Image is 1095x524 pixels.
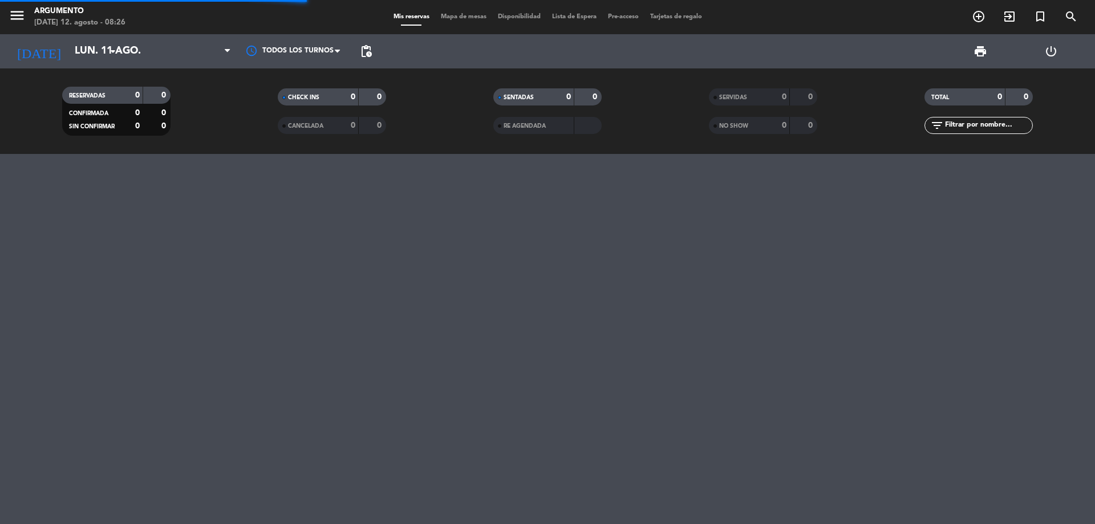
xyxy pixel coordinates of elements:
[161,122,168,130] strong: 0
[974,44,987,58] span: print
[9,39,69,64] i: [DATE]
[504,123,546,129] span: RE AGENDADA
[69,93,106,99] span: RESERVADAS
[435,14,492,20] span: Mapa de mesas
[135,109,140,117] strong: 0
[377,93,384,101] strong: 0
[161,91,168,99] strong: 0
[972,10,985,23] i: add_circle_outline
[1016,34,1086,68] div: LOG OUT
[504,95,534,100] span: SENTADAS
[1024,93,1031,101] strong: 0
[288,95,319,100] span: CHECK INS
[359,44,373,58] span: pending_actions
[377,121,384,129] strong: 0
[719,123,748,129] span: NO SHOW
[782,121,786,129] strong: 0
[388,14,435,20] span: Mis reservas
[34,17,125,29] div: [DATE] 12. agosto - 08:26
[808,121,815,129] strong: 0
[930,119,944,132] i: filter_list
[161,109,168,117] strong: 0
[931,95,949,100] span: TOTAL
[288,123,323,129] span: CANCELADA
[944,119,1032,132] input: Filtrar por nombre...
[782,93,786,101] strong: 0
[602,14,644,20] span: Pre-acceso
[997,93,1002,101] strong: 0
[106,44,120,58] i: arrow_drop_down
[1033,10,1047,23] i: turned_in_not
[34,6,125,17] div: Argumento
[1044,44,1058,58] i: power_settings_new
[1064,10,1078,23] i: search
[808,93,815,101] strong: 0
[9,7,26,24] i: menu
[69,124,115,129] span: SIN CONFIRMAR
[135,91,140,99] strong: 0
[351,121,355,129] strong: 0
[1003,10,1016,23] i: exit_to_app
[644,14,708,20] span: Tarjetas de regalo
[69,111,108,116] span: CONFIRMADA
[351,93,355,101] strong: 0
[546,14,602,20] span: Lista de Espera
[135,122,140,130] strong: 0
[719,95,747,100] span: SERVIDAS
[593,93,599,101] strong: 0
[492,14,546,20] span: Disponibilidad
[566,93,571,101] strong: 0
[9,7,26,28] button: menu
